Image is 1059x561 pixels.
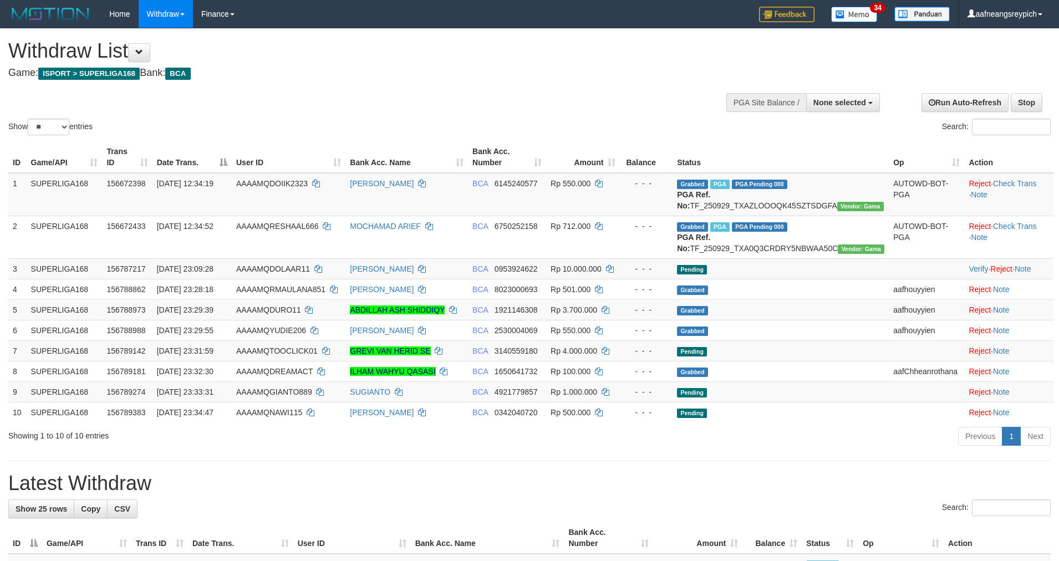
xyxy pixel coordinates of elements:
[236,222,319,231] span: AAAAMQRESHAAL666
[8,119,93,135] label: Show entries
[944,522,1051,554] th: Action
[969,387,991,396] a: Reject
[653,522,742,554] th: Amount: activate to sort column ascending
[1011,93,1042,112] a: Stop
[624,366,668,377] div: - - -
[8,68,695,79] h4: Game: Bank:
[157,367,213,376] span: [DATE] 23:32:30
[964,279,1053,299] td: ·
[495,408,538,417] span: Copy 0342040720 to clipboard
[732,180,787,189] span: PGA Pending
[964,320,1053,340] td: ·
[106,346,145,355] span: 156789142
[964,402,1053,422] td: ·
[8,40,695,62] h1: Withdraw List
[8,279,27,299] td: 4
[551,367,590,376] span: Rp 100.000
[27,361,103,381] td: SUPERLIGA168
[157,408,213,417] span: [DATE] 23:34:47
[964,299,1053,320] td: ·
[27,141,103,173] th: Game/API: activate to sort column ascending
[468,141,546,173] th: Bank Acc. Number: activate to sort column ascending
[106,326,145,335] span: 156788988
[472,346,488,355] span: BCA
[964,340,1053,361] td: ·
[993,408,1010,417] a: Note
[8,299,27,320] td: 5
[236,264,310,273] span: AAAAMQDOLAAR11
[495,179,538,188] span: Copy 6145240577 to clipboard
[495,222,538,231] span: Copy 6750252158 to clipboard
[106,222,145,231] span: 156672433
[74,499,108,518] a: Copy
[958,427,1002,446] a: Previous
[8,216,27,258] td: 2
[546,141,620,173] th: Amount: activate to sort column ascending
[710,222,730,232] span: Marked by aafsoycanthlai
[969,305,991,314] a: Reject
[677,327,708,336] span: Grabbed
[350,179,414,188] a: [PERSON_NAME]
[236,179,308,188] span: AAAAMQDOIIK2323
[8,472,1051,494] h1: Latest Withdraw
[969,222,991,231] a: Reject
[894,7,950,22] img: panduan.png
[624,345,668,356] div: - - -
[236,305,301,314] span: AAAAMQDURO11
[551,326,590,335] span: Rp 550.000
[969,367,991,376] a: Reject
[969,285,991,294] a: Reject
[106,305,145,314] span: 156788973
[495,326,538,335] span: Copy 2530004069 to clipboard
[838,244,884,254] span: Vendor URL: https://trx31.1velocity.biz
[411,522,564,554] th: Bank Acc. Name: activate to sort column ascending
[27,258,103,279] td: SUPERLIGA168
[345,141,468,173] th: Bank Acc. Name: activate to sort column ascending
[759,7,814,22] img: Feedback.jpg
[551,285,590,294] span: Rp 501.000
[27,173,103,216] td: SUPERLIGA168
[106,408,145,417] span: 156789383
[1002,427,1021,446] a: 1
[236,367,313,376] span: AAAAMQDREAMACT
[236,408,302,417] span: AAAAMQNAWI115
[964,381,1053,402] td: ·
[472,408,488,417] span: BCA
[677,233,710,253] b: PGA Ref. No:
[964,141,1053,173] th: Action
[551,222,590,231] span: Rp 712.000
[106,367,145,376] span: 156789181
[28,119,69,135] select: Showentries
[102,141,152,173] th: Trans ID: activate to sort column ascending
[942,499,1051,516] label: Search:
[564,522,653,554] th: Bank Acc. Number: activate to sort column ascending
[677,347,707,356] span: Pending
[624,304,668,315] div: - - -
[8,173,27,216] td: 1
[624,263,668,274] div: - - -
[551,264,602,273] span: Rp 10.000.000
[472,326,488,335] span: BCA
[677,265,707,274] span: Pending
[157,326,213,335] span: [DATE] 23:29:55
[8,340,27,361] td: 7
[472,387,488,396] span: BCA
[889,361,964,381] td: aafChheanrothana
[551,179,590,188] span: Rp 550.000
[495,367,538,376] span: Copy 1650641732 to clipboard
[495,285,538,294] span: Copy 8023000693 to clipboard
[993,179,1037,188] a: Check Trans
[889,173,964,216] td: AUTOWD-BOT-PGA
[802,522,858,554] th: Status: activate to sort column ascending
[969,408,991,417] a: Reject
[350,387,390,396] a: SUGIANTO
[38,68,140,80] span: ISPORT > SUPERLIGA168
[971,190,987,199] a: Note
[726,93,806,112] div: PGA Site Balance /
[106,285,145,294] span: 156788862
[495,346,538,355] span: Copy 3140559180 to clipboard
[27,216,103,258] td: SUPERLIGA168
[472,367,488,376] span: BCA
[157,222,213,231] span: [DATE] 12:34:52
[551,305,597,314] span: Rp 3.700.000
